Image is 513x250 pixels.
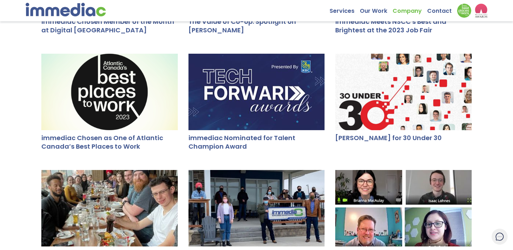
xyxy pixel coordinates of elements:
[26,3,106,16] img: immediac
[41,17,174,34] a: immediac Chosen Member of the Month at Digital [GEOGRAPHIC_DATA]
[330,4,360,15] a: Services
[393,4,427,15] a: Company
[335,133,442,142] a: [PERSON_NAME] for 30 Under 30
[41,133,163,151] a: immediac Chosen as One of Atlantic Canada’s Best Places to Work
[188,133,295,151] a: immediac Nominated for Talent Champion Award
[360,4,393,15] a: Our Work
[335,17,446,34] a: immediac Meets NSCC's Best and Brightest at the 2023 Job Fair
[457,4,471,18] img: Down
[188,17,296,34] a: The Value of Co-op: Spotlight on [PERSON_NAME]
[475,4,487,18] img: logo2_wea_nobg.webp
[427,4,457,15] a: Contact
